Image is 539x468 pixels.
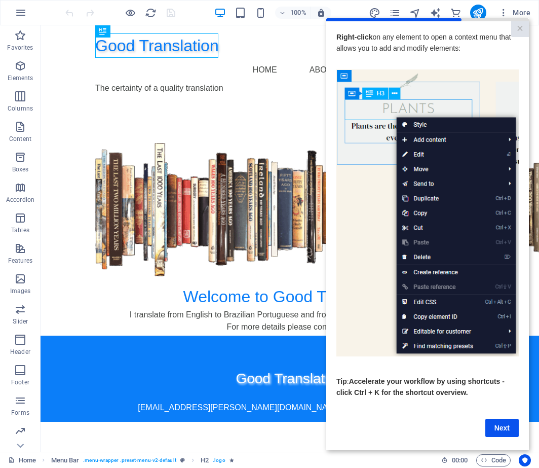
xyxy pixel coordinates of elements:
a: [EMAIL_ADDRESS][PERSON_NAME][DOMAIN_NAME] [97,378,301,386]
h6: Session time [441,454,468,466]
i: Reload page [145,7,157,19]
button: design [369,7,381,19]
iframe: To enrich screen reader interactions, please activate Accessibility in Grammarly extension settings [41,25,539,452]
button: text_generator [430,7,442,19]
button: 100% [275,7,311,19]
button: More [494,5,534,21]
p: Columns [8,104,33,113]
span: : [459,456,460,464]
button: Click here to leave preview mode and continue editing [124,7,136,19]
p: Elements [8,74,33,82]
p: | | [47,376,452,388]
span: Click to select. Double-click to edit [201,454,209,466]
i: This element is a customizable preset [180,457,185,463]
p: Tables [11,226,29,234]
span: Click to select. Double-click to edit [51,454,80,466]
i: Publish [472,7,484,19]
span: More [498,8,530,18]
button: pages [389,7,401,19]
p: Marketing [6,439,34,447]
i: Design (Ctrl+Alt+Y) [369,7,380,19]
i: On resize automatically adjust zoom level to fit chosen device. [317,8,326,17]
p: Favorites [7,44,33,52]
button: Code [476,454,511,466]
h6: 100% [290,7,306,19]
iframe: To enrich screen reader interactions, please activate Accessibility in Grammarly extension settings [326,18,529,450]
button: publish [470,5,486,21]
i: AI Writer [430,7,441,19]
span: . menu-wrapper .preset-menu-v2-default [83,454,176,466]
nav: breadcrumb [51,454,234,466]
p: Accordion [6,196,34,204]
button: commerce [450,7,462,19]
span: 00 00 [452,454,468,466]
button: Usercentrics [519,454,531,466]
a: Click to cancel selection. Double-click to open Pages [8,454,36,466]
p: Content [9,135,31,143]
i: Pages (Ctrl+Alt+S) [389,7,401,19]
p: Boxes [12,165,29,173]
p: Slider [13,317,28,326]
i: Element contains an animation [229,457,234,463]
p: Forms [11,409,29,417]
button: reload [144,7,157,19]
p: Features [8,257,32,265]
button: navigator [409,7,421,19]
span: Code [481,454,506,466]
i: Commerce [450,7,461,19]
p: Header [10,348,30,356]
p: Images [10,287,31,295]
p: Footer [11,378,29,386]
span: . logo [213,454,225,466]
i: Navigator [409,7,421,19]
